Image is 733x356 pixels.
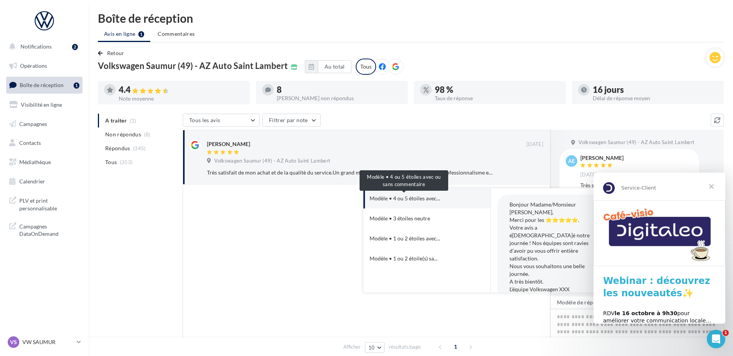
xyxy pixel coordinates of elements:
button: Au total [305,60,351,73]
a: Campagnes DataOnDemand [5,218,84,241]
span: Volkswagen Saumur (49) - AZ Auto Saint Lambert [214,158,330,165]
div: Taux de réponse [435,96,560,101]
div: Délai de réponse moyen [593,96,718,101]
a: Boîte de réception1 [5,77,84,93]
div: 2 [72,44,78,50]
span: (345) [133,145,146,151]
div: Très satisfait de mon achat et de la qualitè du service. ​Un grand merci à [PERSON_NAME] pour son... [580,181,693,212]
button: Modèle de réponse [550,296,617,309]
span: (8) [144,131,151,138]
button: Tous les avis [183,114,260,127]
a: VS VW SAUMUR [6,335,82,349]
a: PLV et print personnalisable [5,192,84,215]
span: Campagnes [19,120,47,127]
span: PLV et print personnalisable [19,195,79,212]
span: Volkswagen Saumur (49) - AZ Auto Saint Lambert [578,139,694,146]
div: Tous [356,59,376,75]
a: Contacts [5,135,84,151]
a: Opérations [5,58,84,74]
div: 8 [277,86,402,94]
span: 1 [723,330,729,336]
a: Visibilité en ligne [5,97,84,113]
span: Non répondus [105,131,141,138]
span: Calendrier [19,178,45,185]
span: Modèle • 1 ou 2 étoiles avec... [370,235,440,242]
span: AE [568,157,575,165]
div: 4.4 [119,86,244,94]
span: Afficher [343,343,361,351]
span: [DATE] [580,171,597,178]
span: Bonjour Madame/Monsieur [PERSON_NAME], Merci pour les ⭐⭐⭐⭐⭐. Votre avis a é[DEMOGRAPHIC_DATA]é no... [509,201,590,292]
span: VS [10,338,17,346]
div: Modèle • 3 étoiles neutre [370,215,430,222]
b: le 16 octobre à 9h30 [21,138,84,144]
div: [PERSON_NAME] non répondus [277,96,402,101]
span: Contacts [19,139,41,146]
span: Modèle • 1 ou 2 étoile(s) sa... [370,255,437,262]
button: Modèle • 1 ou 2 étoile(s) sa... [363,249,469,269]
span: (353) [120,159,133,165]
div: 16 jours [593,86,718,94]
button: Retour [98,49,128,58]
span: 1 [449,341,462,353]
button: Modèle • 3 étoiles neutre [363,208,469,228]
p: VW SAUMUR [22,338,74,346]
div: 98 % [435,86,560,94]
span: Visibilité en ligne [21,101,62,108]
button: Modèle • 4 ou 5 étoiles avec... [363,188,469,208]
span: résultats/page [389,343,421,351]
div: Note moyenne [119,96,244,101]
iframe: Intercom live chat [707,330,725,348]
div: 1 [74,82,79,89]
iframe: Intercom live chat message [593,173,725,324]
div: Boîte de réception [98,12,724,24]
span: Répondus [105,144,130,152]
button: Filtrer par note [262,114,321,127]
span: Tous les avis [189,117,220,123]
span: Boîte de réception [20,82,64,88]
span: Tous [105,158,117,166]
span: Campagnes DataOnDemand [19,221,79,238]
span: 10 [368,344,375,351]
span: Commentaires [158,30,195,38]
div: [PERSON_NAME] [580,155,624,161]
a: Calendrier [5,173,84,190]
span: Retour [107,50,124,56]
div: RDV pour améliorer votre communication locale… et attirer plus de clients ! [10,137,122,160]
button: Au total [318,60,351,73]
button: Notifications 2 [5,39,81,55]
button: Modèle • 1 ou 2 étoiles avec... [363,228,469,249]
span: Opérations [20,62,47,69]
a: Médiathèque [5,154,84,170]
button: 10 [365,342,385,353]
div: Très satisfait de mon achat et de la qualitè du service. ​Un grand merci à [PERSON_NAME] pour son... [207,169,493,176]
span: Notifications [20,43,52,50]
span: Volkswagen Saumur (49) - AZ Auto Saint Lambert [98,62,288,70]
span: Modèle • 4 ou 5 étoiles avec... [370,195,440,202]
span: Médiathèque [19,159,51,165]
span: [DATE] [526,141,543,148]
div: Modèle • 4 ou 5 étoiles avec ou sans commentaire [360,170,448,191]
div: [PERSON_NAME] [207,140,250,148]
a: Campagnes [5,116,84,132]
